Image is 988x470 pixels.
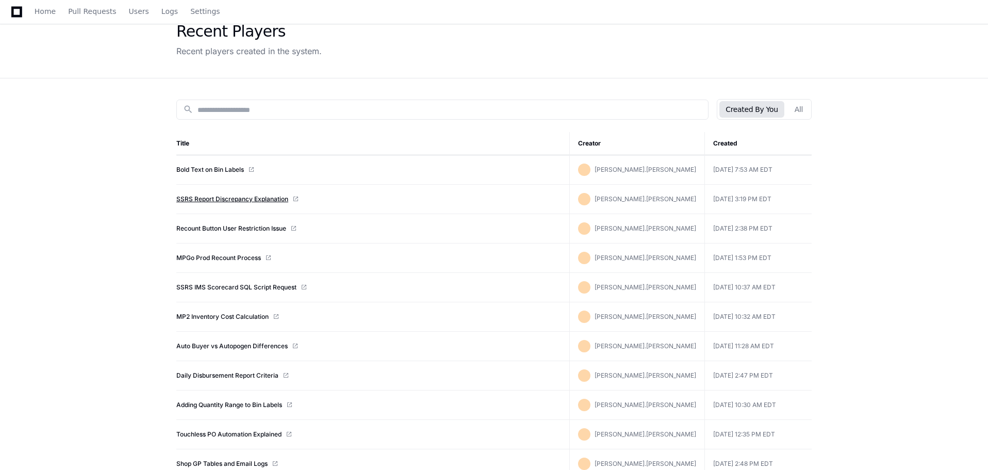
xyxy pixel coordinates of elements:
span: [PERSON_NAME].[PERSON_NAME] [595,283,696,291]
a: SSRS IMS Scorecard SQL Script Request [176,283,297,291]
a: Adding Quantity Range to Bin Labels [176,401,282,409]
th: Creator [569,132,704,155]
a: Touchless PO Automation Explained [176,430,282,439]
div: Recent players created in the system. [176,45,322,57]
div: Recent Players [176,22,322,41]
a: Shop GP Tables and Email Logs [176,460,268,468]
th: Created [704,132,812,155]
span: [PERSON_NAME].[PERSON_NAME] [595,342,696,350]
td: [DATE] 10:30 AM EDT [704,391,812,420]
td: [DATE] 2:47 PM EDT [704,361,812,391]
span: [PERSON_NAME].[PERSON_NAME] [595,401,696,409]
th: Title [176,132,569,155]
td: [DATE] 7:53 AM EDT [704,155,812,185]
td: [DATE] 1:53 PM EDT [704,244,812,273]
span: [PERSON_NAME].[PERSON_NAME] [595,254,696,262]
span: [PERSON_NAME].[PERSON_NAME] [595,430,696,438]
td: [DATE] 2:38 PM EDT [704,214,812,244]
span: Settings [190,8,220,14]
span: Logs [161,8,178,14]
span: Pull Requests [68,8,116,14]
td: [DATE] 12:35 PM EDT [704,420,812,449]
a: Auto Buyer vs Autopogen Differences [176,342,288,350]
mat-icon: search [183,104,193,115]
a: Bold Text on Bin Labels [176,166,244,174]
span: [PERSON_NAME].[PERSON_NAME] [595,166,696,173]
a: Recount Button User Restriction Issue [176,224,286,233]
span: Home [35,8,56,14]
a: MP2 Inventory Cost Calculation [176,313,269,321]
a: Daily Disbursement Report Criteria [176,371,278,380]
button: Created By You [719,101,784,118]
span: [PERSON_NAME].[PERSON_NAME] [595,195,696,203]
td: [DATE] 11:28 AM EDT [704,332,812,361]
a: MPGo Prod Recount Process [176,254,261,262]
td: [DATE] 10:32 AM EDT [704,302,812,332]
span: [PERSON_NAME].[PERSON_NAME] [595,313,696,320]
a: SSRS Report Discrepancy Explanation [176,195,288,203]
span: [PERSON_NAME].[PERSON_NAME] [595,460,696,467]
td: [DATE] 3:19 PM EDT [704,185,812,214]
span: [PERSON_NAME].[PERSON_NAME] [595,224,696,232]
span: [PERSON_NAME].[PERSON_NAME] [595,371,696,379]
span: Users [129,8,149,14]
td: [DATE] 10:37 AM EDT [704,273,812,302]
button: All [788,101,809,118]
